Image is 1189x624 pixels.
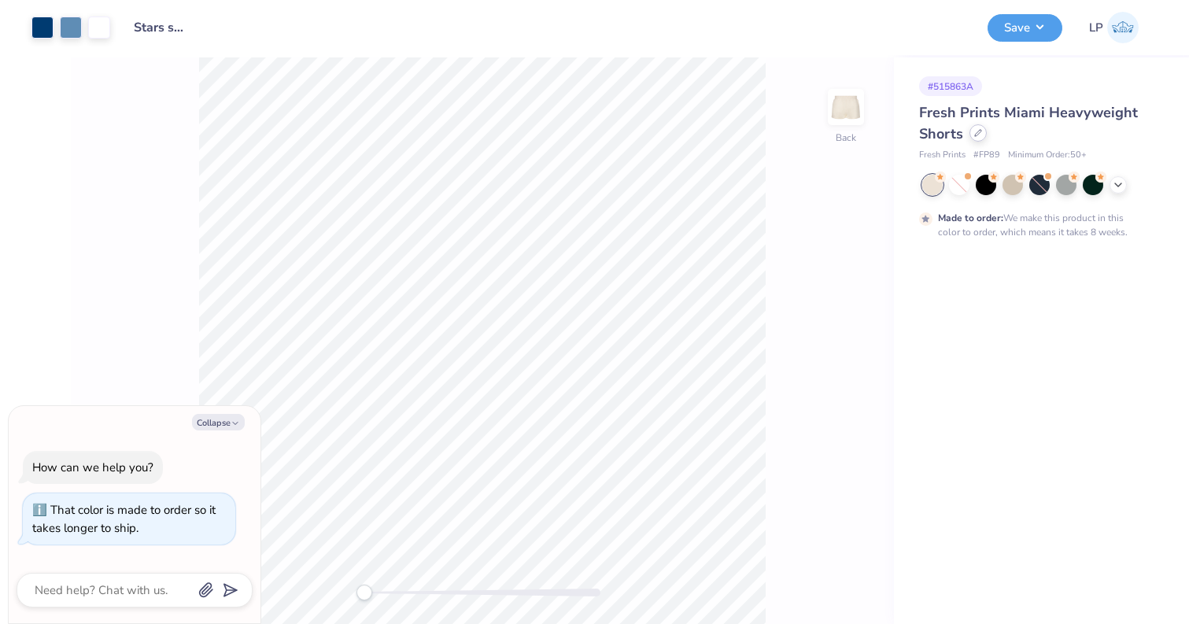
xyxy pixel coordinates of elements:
a: LP [1082,12,1146,43]
div: Accessibility label [356,585,372,600]
span: Fresh Prints Miami Heavyweight Shorts [919,103,1138,143]
span: # FP89 [973,149,1000,162]
span: Fresh Prints [919,149,966,162]
img: Back [830,91,862,123]
div: We make this product in this color to order, which means it takes 8 weeks. [938,211,1132,239]
img: Libbie Payne [1107,12,1139,43]
span: Minimum Order: 50 + [1008,149,1087,162]
div: # 515863A [919,76,982,96]
button: Collapse [192,414,245,430]
input: Untitled Design [122,12,199,43]
button: Save [988,14,1062,42]
div: How can we help you? [32,460,153,475]
span: LP [1089,19,1103,37]
div: Back [836,131,856,145]
div: That color is made to order so it takes longer to ship. [32,502,216,536]
strong: Made to order: [938,212,1003,224]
